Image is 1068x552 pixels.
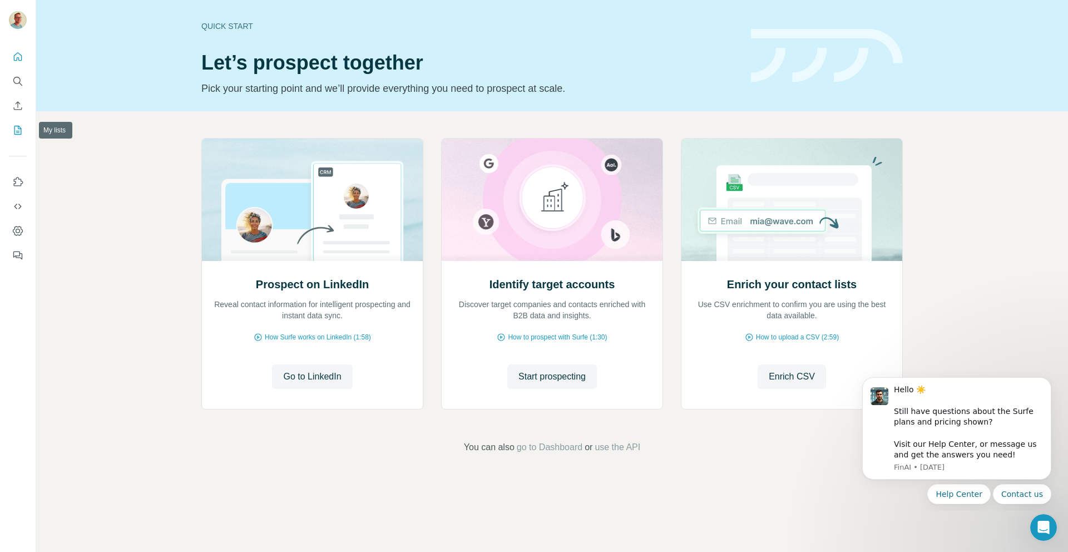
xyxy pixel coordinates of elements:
[507,364,597,389] button: Start prospecting
[489,277,615,292] h2: Identify target accounts
[441,139,663,261] img: Identify target accounts
[758,364,826,389] button: Enrich CSV
[201,81,738,96] p: Pick your starting point and we’ll provide everything you need to prospect at scale.
[1030,514,1057,541] iframe: Intercom live chat
[464,441,515,454] span: You can also
[518,370,586,383] span: Start prospecting
[769,370,815,383] span: Enrich CSV
[201,139,423,261] img: Prospect on LinkedIn
[595,441,640,454] button: use the API
[585,441,592,454] span: or
[9,71,27,91] button: Search
[508,332,607,342] span: How to prospect with Surfe (1:30)
[9,96,27,116] button: Enrich CSV
[213,299,412,321] p: Reveal contact information for intelligent prospecting and instant data sync.
[9,196,27,216] button: Use Surfe API
[693,299,891,321] p: Use CSV enrichment to confirm you are using the best data available.
[9,245,27,265] button: Feedback
[9,172,27,192] button: Use Surfe on LinkedIn
[9,221,27,241] button: Dashboard
[681,139,903,261] img: Enrich your contact lists
[201,52,738,74] h1: Let’s prospect together
[756,332,839,342] span: How to upload a CSV (2:59)
[453,299,651,321] p: Discover target companies and contacts enriched with B2B data and insights.
[751,29,903,83] img: banner
[272,364,352,389] button: Go to LinkedIn
[9,120,27,140] button: My lists
[845,367,1068,511] iframe: Intercom notifications message
[9,11,27,29] img: Avatar
[265,332,371,342] span: How Surfe works on LinkedIn (1:58)
[727,277,857,292] h2: Enrich your contact lists
[201,21,738,32] div: Quick start
[256,277,369,292] h2: Prospect on LinkedIn
[9,47,27,67] button: Quick start
[517,441,582,454] button: go to Dashboard
[283,370,341,383] span: Go to LinkedIn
